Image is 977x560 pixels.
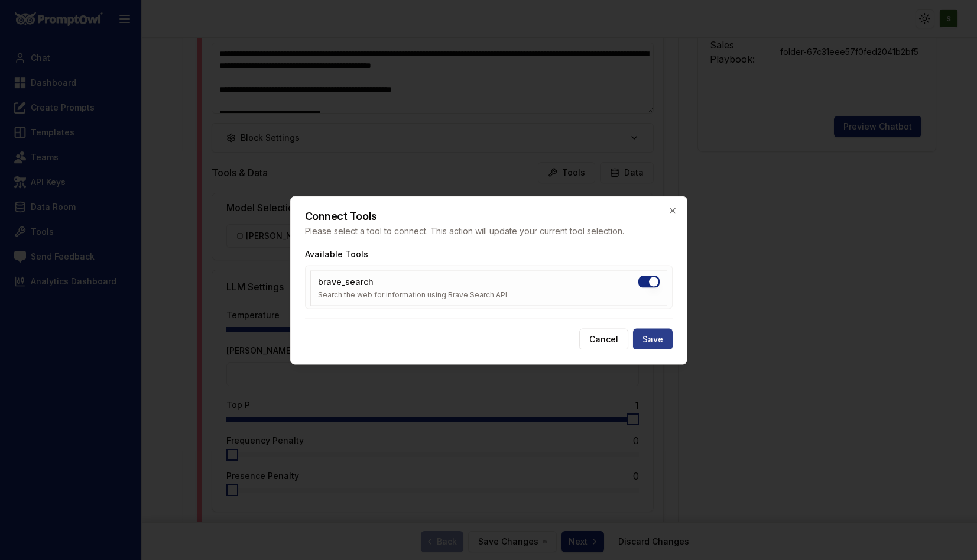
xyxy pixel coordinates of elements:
[305,225,673,237] p: Please select a tool to connect. This action will update your current tool selection.
[579,328,628,349] button: Cancel
[318,290,631,299] div: Search the web for information using Brave Search API
[318,276,631,287] div: brave_search
[305,211,673,221] h2: Connect Tools
[633,328,673,349] button: Save
[305,248,368,258] label: Available Tools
